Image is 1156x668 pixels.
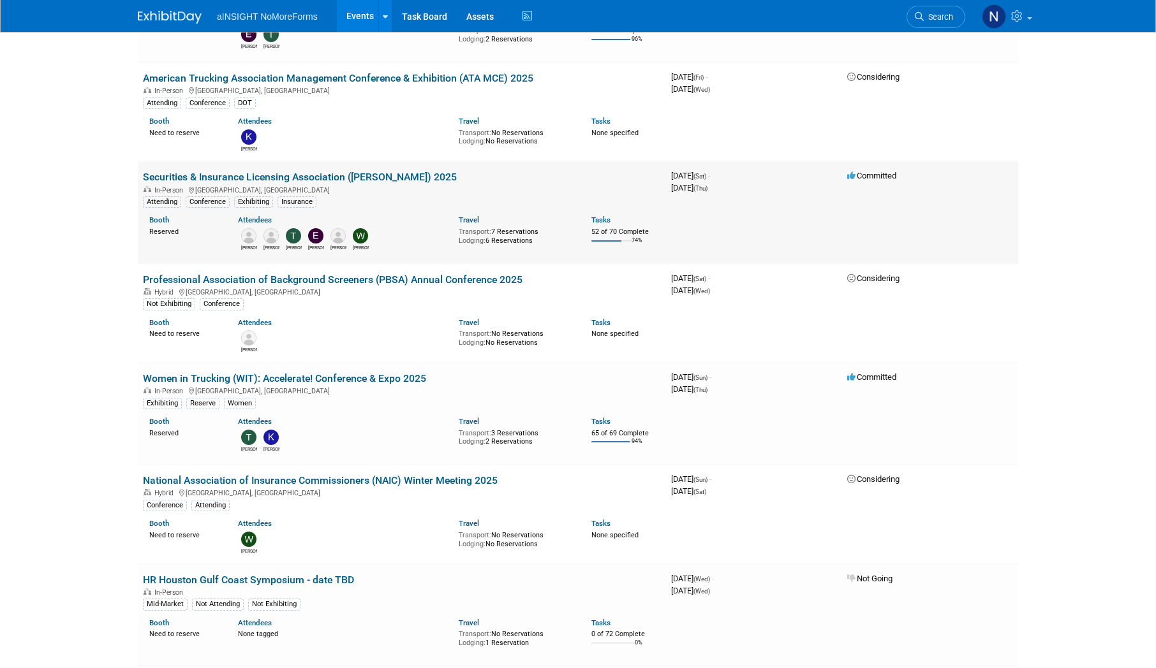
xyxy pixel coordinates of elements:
[671,72,708,82] span: [DATE]
[154,87,187,95] span: In-Person
[149,519,169,528] a: Booth
[330,228,346,243] img: Johnny Bitar
[143,171,457,183] a: Securities & Insurance Licensing Association ([PERSON_NAME]) 2025
[459,338,485,347] span: Lodging:
[591,129,639,137] span: None specified
[693,588,710,595] span: (Wed)
[353,228,368,243] img: Wilma Orozco
[353,243,369,251] div: Wilma Orozco
[149,528,219,540] div: Need to reserve
[693,173,706,180] span: (Sat)
[924,12,953,22] span: Search
[234,196,273,208] div: Exhibiting
[286,243,302,251] div: Teresa Papanicolaou
[671,84,710,94] span: [DATE]
[591,519,611,528] a: Tasks
[263,42,279,50] div: Teresa Papanicolaou
[149,426,219,438] div: Reserved
[238,215,272,224] a: Attendees
[459,330,491,338] span: Transport:
[154,186,187,194] span: In-Person
[709,474,711,484] span: -
[459,318,479,327] a: Travel
[708,171,710,180] span: -
[154,288,177,296] span: Hybrid
[591,429,661,438] div: 65 of 69 Complete
[149,117,169,126] a: Booth
[847,171,896,180] span: Committed
[191,500,230,511] div: Attending
[143,487,661,497] div: [GEOGRAPHIC_DATA], [GEOGRAPHIC_DATA]
[635,639,642,657] td: 0%
[143,372,426,384] a: Women in Trucking (WIT): Accelerate! Conference & Expo 2025
[459,129,491,137] span: Transport:
[632,237,642,254] td: 74%
[459,639,485,647] span: Lodging:
[459,117,479,126] a: Travel
[459,426,572,446] div: 3 Reservations 2 Reservations
[149,327,219,338] div: Need to reserve
[459,225,572,245] div: 7 Reservations 6 Reservations
[632,36,642,53] td: 96%
[143,286,661,296] div: [GEOGRAPHIC_DATA], [GEOGRAPHIC_DATA]
[459,540,485,548] span: Lodging:
[143,474,498,486] a: National Association of Insurance Commissioners (NAIC) Winter Meeting 2025
[847,273,900,283] span: Considering
[671,171,710,180] span: [DATE]
[143,98,181,109] div: Attending
[847,72,900,82] span: Considering
[143,599,188,610] div: Mid-Market
[186,98,230,109] div: Conference
[248,599,300,610] div: Not Exhibiting
[693,576,710,583] span: (Wed)
[591,215,611,224] a: Tasks
[241,129,256,145] img: Kate Silvas
[143,398,182,409] div: Exhibiting
[708,273,710,283] span: -
[693,488,706,495] span: (Sat)
[238,417,272,426] a: Attendees
[459,236,485,245] span: Lodging:
[459,531,491,539] span: Transport:
[286,228,301,243] img: Teresa Papanicolaou
[154,489,177,497] span: Hybrid
[238,627,450,639] div: None tagged
[712,574,714,583] span: -
[847,372,896,382] span: Committed
[591,531,639,539] span: None specified
[241,42,257,50] div: Eric Guimond
[693,185,708,192] span: (Thu)
[154,588,187,597] span: In-Person
[143,500,187,511] div: Conference
[138,11,202,24] img: ExhibitDay
[278,196,316,208] div: Insurance
[186,196,230,208] div: Conference
[241,547,257,555] div: Wilma Orozco
[671,372,711,382] span: [DATE]
[192,599,244,610] div: Not Attending
[591,228,661,236] div: 52 of 70 Complete
[671,586,710,595] span: [DATE]
[693,374,708,381] span: (Sun)
[982,4,1006,29] img: Nichole Brown
[217,11,318,22] span: aINSIGHT NoMoreForms
[459,618,479,627] a: Travel
[632,438,642,455] td: 94%
[706,72,708,82] span: -
[144,489,151,495] img: Hybrid Event
[149,417,169,426] a: Booth
[143,298,195,310] div: Not Exhibiting
[143,196,181,208] div: Attending
[330,243,346,251] div: Johnny Bitar
[693,287,710,294] span: (Wed)
[459,137,485,145] span: Lodging:
[591,330,639,338] span: None specified
[143,574,354,586] a: HR Houston Gulf Coast Symposium - date TBD
[671,384,708,394] span: [DATE]
[241,243,257,251] div: Amanda Bellavance
[671,273,710,283] span: [DATE]
[234,98,256,109] div: DOT
[308,228,323,243] img: Eric Guimond
[693,386,708,393] span: (Thu)
[847,574,893,583] span: Not Going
